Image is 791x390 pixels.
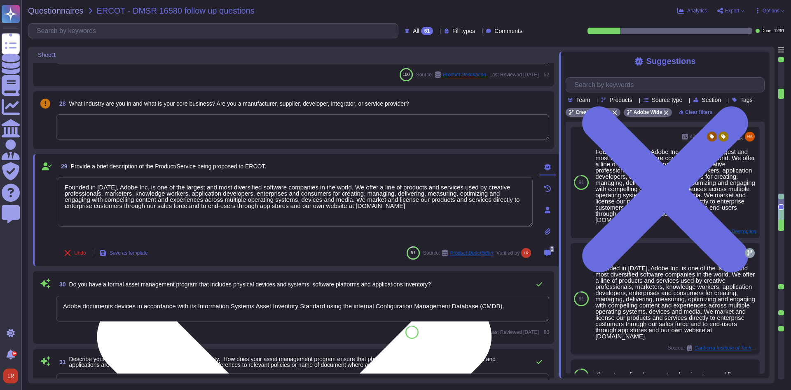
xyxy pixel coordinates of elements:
div: 9+ [12,351,17,356]
span: 29 [58,163,68,169]
input: Search by keywords [33,24,398,38]
span: ERCOT - DMSR 16580 follow up questions [97,7,255,15]
span: All [413,28,419,34]
img: user [521,248,531,258]
span: 0 [550,246,554,252]
span: Done: [761,29,772,33]
span: 91 [411,251,415,255]
textarea: Adobe documents devices in accordance with its Information Systems Asset Inventory Standard using... [56,296,549,321]
span: 94 [410,330,414,334]
span: Last Reviewed [DATE] [489,72,539,77]
span: 80 [542,330,549,335]
span: Questionnaires [28,7,84,15]
button: user [2,367,24,385]
span: Analytics [687,8,707,13]
span: Sheet1 [38,52,56,58]
span: Options [763,8,779,13]
span: 100 [403,72,410,77]
span: Provide a brief description of the Product/Service being proposed to ERCOT. [71,163,267,170]
span: 91 [578,180,584,185]
span: What industry are you in and what is your core business? Are you a manufacturer, supplier, develo... [69,100,409,107]
span: Fill types [452,28,475,34]
img: user [3,369,18,383]
div: They streamline document and e-signature workflows. [595,371,756,378]
span: Comments [494,28,522,34]
textarea: Founded in [DATE], Adobe Inc. is one of the largest and most diversified software companies in th... [58,177,533,227]
div: Founded in [DATE], Adobe Inc. is one of the largest and most diversified software companies in th... [595,265,756,339]
span: Source: [416,71,486,78]
span: Source: [668,345,756,351]
span: Canberra Institute of Technology / RFT PICI0008264 Appendix 1 to Attachment B Provider Capability... [695,345,756,350]
span: 31 [56,359,66,365]
input: Search by keywords [570,78,764,92]
button: Analytics [677,7,707,14]
span: Product Description [443,72,486,77]
div: 61 [421,27,433,35]
span: 52 [542,72,549,77]
span: 28 [56,101,66,106]
img: user [745,132,755,142]
span: Export [725,8,740,13]
span: 30 [56,281,66,287]
span: 91 [578,296,584,301]
span: 12 / 61 [774,29,784,33]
